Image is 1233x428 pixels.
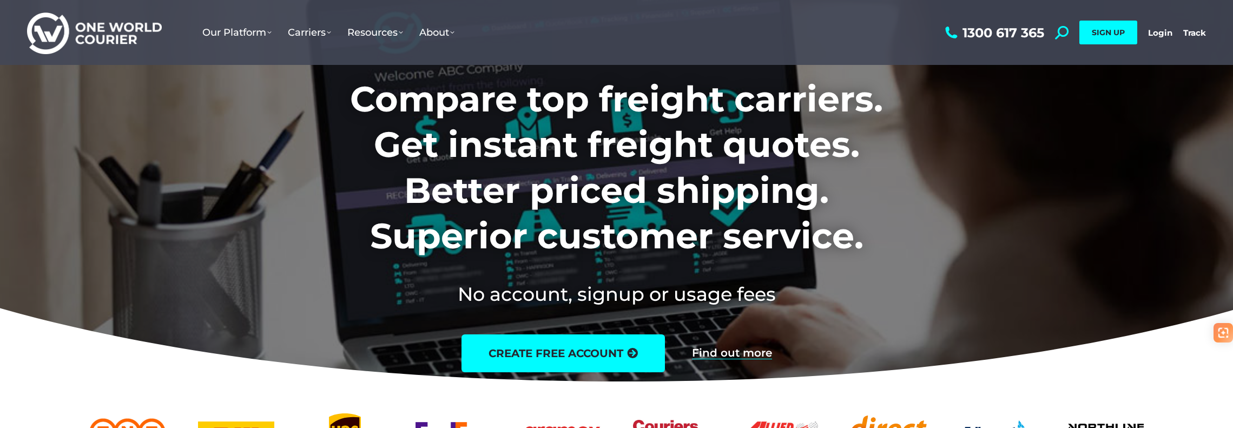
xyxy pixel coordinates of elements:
[288,27,331,38] span: Carriers
[279,281,954,307] h2: No account, signup or usage fees
[461,334,665,372] a: create free account
[27,11,162,55] img: One World Courier
[339,16,411,49] a: Resources
[347,27,403,38] span: Resources
[411,16,463,49] a: About
[692,347,772,359] a: Find out more
[194,16,280,49] a: Our Platform
[1183,28,1206,38] a: Track
[279,76,954,259] h1: Compare top freight carriers. Get instant freight quotes. Better priced shipping. Superior custom...
[1092,28,1125,37] span: SIGN UP
[942,26,1044,39] a: 1300 617 365
[280,16,339,49] a: Carriers
[1148,28,1172,38] a: Login
[419,27,454,38] span: About
[1079,21,1137,44] a: SIGN UP
[202,27,272,38] span: Our Platform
